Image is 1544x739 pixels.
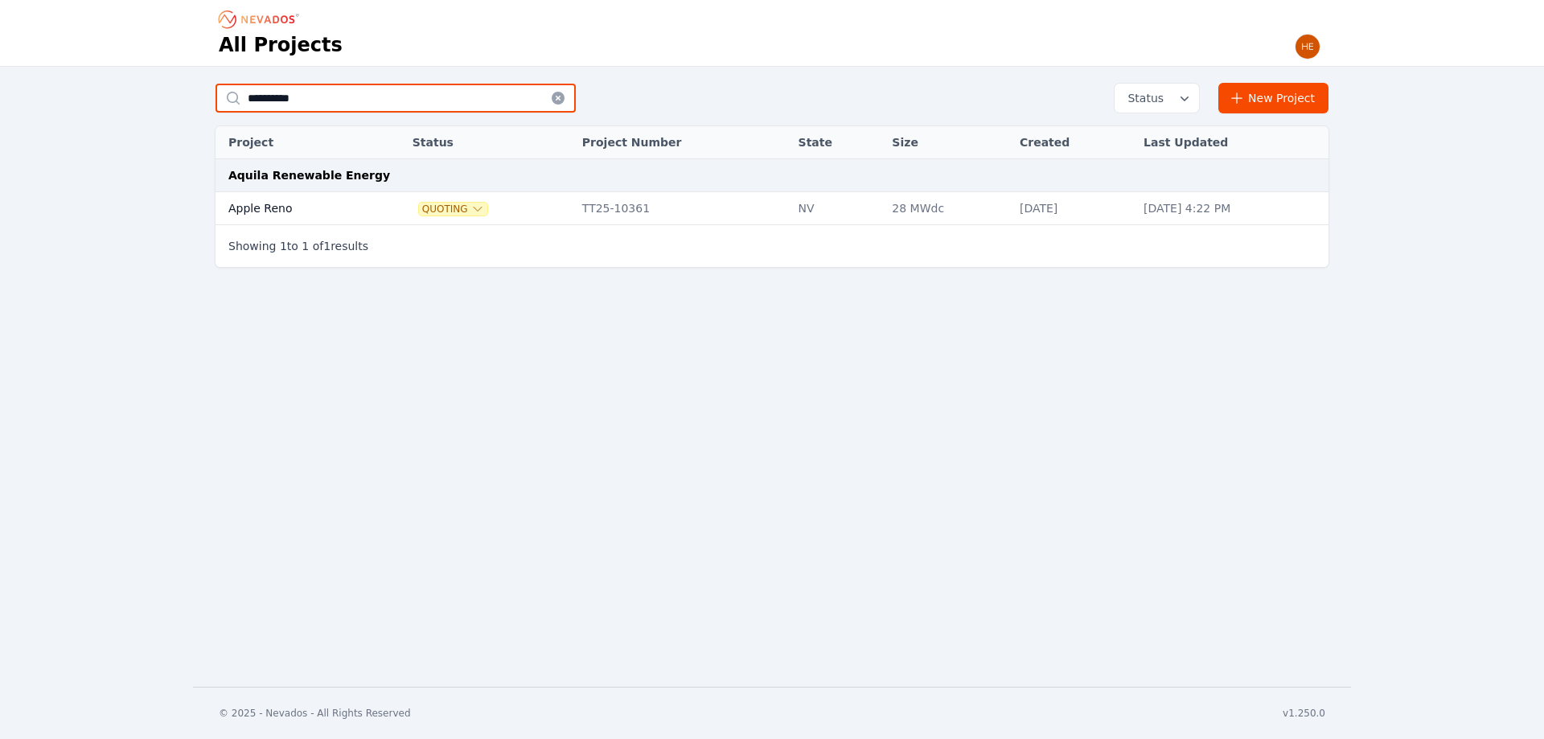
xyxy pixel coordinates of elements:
[1121,90,1164,106] span: Status
[1295,34,1320,60] img: Henar Luque
[790,126,885,159] th: State
[1218,83,1328,113] a: New Project
[574,192,790,225] td: TT25-10361
[280,240,287,252] span: 1
[216,159,1328,192] td: Aquila Renewable Energy
[1012,192,1135,225] td: [DATE]
[790,192,885,225] td: NV
[1283,707,1325,720] div: v1.250.0
[574,126,790,159] th: Project Number
[219,707,411,720] div: © 2025 - Nevados - All Rights Reserved
[1012,126,1135,159] th: Created
[323,240,331,252] span: 1
[884,126,1012,159] th: Size
[216,126,374,159] th: Project
[302,240,309,252] span: 1
[1135,192,1328,225] td: [DATE] 4:22 PM
[1115,84,1199,113] button: Status
[216,192,374,225] td: Apple Reno
[884,192,1012,225] td: 28 MWdc
[228,238,368,254] p: Showing to of results
[219,6,304,32] nav: Breadcrumb
[1135,126,1328,159] th: Last Updated
[219,32,343,58] h1: All Projects
[419,203,487,216] button: Quoting
[404,126,574,159] th: Status
[216,192,1328,225] tr: Apple RenoQuotingTT25-10361NV28 MWdc[DATE][DATE] 4:22 PM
